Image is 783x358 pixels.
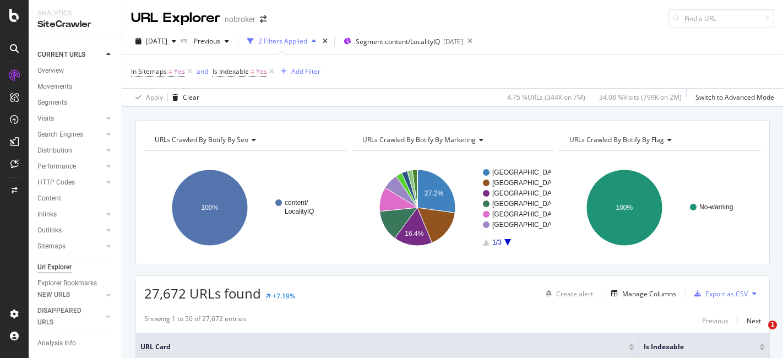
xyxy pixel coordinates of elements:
text: 100% [202,204,219,211]
span: Yes [256,64,267,79]
span: = [251,67,254,76]
span: Segment: content/LocalityIQ [356,37,440,46]
span: 1 [768,321,777,329]
a: CURRENT URLS [37,49,103,61]
text: 16.4% [405,230,423,237]
span: Previous [189,36,220,46]
text: No-warning [699,203,733,211]
text: [GEOGRAPHIC_DATA] [492,221,561,229]
text: [GEOGRAPHIC_DATA] [492,169,561,176]
h4: URLs Crawled By Botify By marketing [360,131,544,149]
span: Is Indexable [644,342,743,352]
button: Previous [702,314,728,327]
a: Analysis Info [37,338,114,349]
div: Url Explorer [37,262,72,273]
button: Create alert [541,285,593,302]
div: Search Engines [37,129,83,140]
a: Distribution [37,145,103,156]
div: Clear [183,93,199,102]
a: Sitemaps [37,241,103,252]
span: URLs Crawled By Botify By marketing [362,135,476,144]
span: 27,672 URLs found [144,284,261,302]
span: vs [181,35,189,45]
text: [GEOGRAPHIC_DATA] [492,200,561,208]
text: 1/3 [492,238,502,246]
text: content/ [285,199,308,207]
a: Outlinks [37,225,103,236]
div: Apply [146,93,163,102]
div: DISAPPEARED URLS [37,305,93,328]
svg: A chart. [559,160,758,256]
button: Segment:content/LocalityIQ[DATE] [339,32,463,50]
h4: URLs Crawled By Botify By flag [567,131,751,149]
text: [GEOGRAPHIC_DATA] [492,189,561,197]
div: Next [747,316,761,326]
button: Apply [131,89,163,106]
div: and [197,67,208,76]
div: Overview [37,65,64,77]
div: Switch to Advanced Mode [695,93,774,102]
div: Performance [37,161,76,172]
a: Inlinks [37,209,103,220]
div: Manage Columns [622,289,676,299]
a: Visits [37,113,103,124]
button: Manage Columns [607,287,676,300]
div: Distribution [37,145,72,156]
div: Analysis Info [37,338,76,349]
a: Overview [37,65,114,77]
span: URL Card [140,342,626,352]
a: Search Engines [37,129,103,140]
a: DISAPPEARED URLS [37,305,103,328]
a: Url Explorer [37,262,114,273]
button: [DATE] [131,32,181,50]
div: Outlinks [37,225,62,236]
button: Next [747,314,761,327]
text: LocalityIQ [285,208,314,215]
div: Analytics [37,9,113,18]
span: = [168,67,172,76]
div: SiteCrawler [37,18,113,31]
span: 2025 Sep. 1st [146,36,167,46]
iframe: Intercom live chat [746,321,772,347]
a: Content [37,193,114,204]
div: +7.19% [273,291,295,301]
div: Previous [702,316,728,326]
div: URL Explorer [131,9,220,28]
div: CURRENT URLS [37,49,85,61]
button: Clear [168,89,199,106]
text: [GEOGRAPHIC_DATA] [492,210,561,218]
div: 4.75 % URLs ( 344K on 7M ) [507,93,585,102]
text: [GEOGRAPHIC_DATA] [492,179,561,187]
button: Add Filter [276,65,320,78]
h4: URLs Crawled By Botify By seo [153,131,336,149]
div: Create alert [556,289,593,299]
div: NEW URLS [37,289,70,301]
div: Segments [37,97,67,109]
div: HTTP Codes [37,177,75,188]
a: NEW URLS [37,289,103,301]
div: [DATE] [443,37,463,46]
button: Previous [189,32,233,50]
svg: A chart. [144,160,343,256]
button: Export as CSV [690,285,748,302]
span: URLs Crawled By Botify By flag [569,135,664,144]
div: 34.08 % Visits ( 799K on 2M ) [599,93,682,102]
div: Visits [37,113,54,124]
span: In Sitemaps [131,67,167,76]
div: Sitemaps [37,241,66,252]
div: Showing 1 to 50 of 27,672 entries [144,314,246,327]
input: Find a URL [668,9,774,28]
button: and [197,66,208,77]
a: Performance [37,161,103,172]
svg: A chart. [352,160,551,256]
div: Explorer Bookmarks [37,278,97,289]
a: Segments [37,97,114,109]
div: 2 Filters Applied [258,36,307,46]
div: Add Filter [291,67,320,76]
a: HTTP Codes [37,177,103,188]
a: Movements [37,81,114,93]
div: arrow-right-arrow-left [260,15,267,23]
div: times [320,36,330,47]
